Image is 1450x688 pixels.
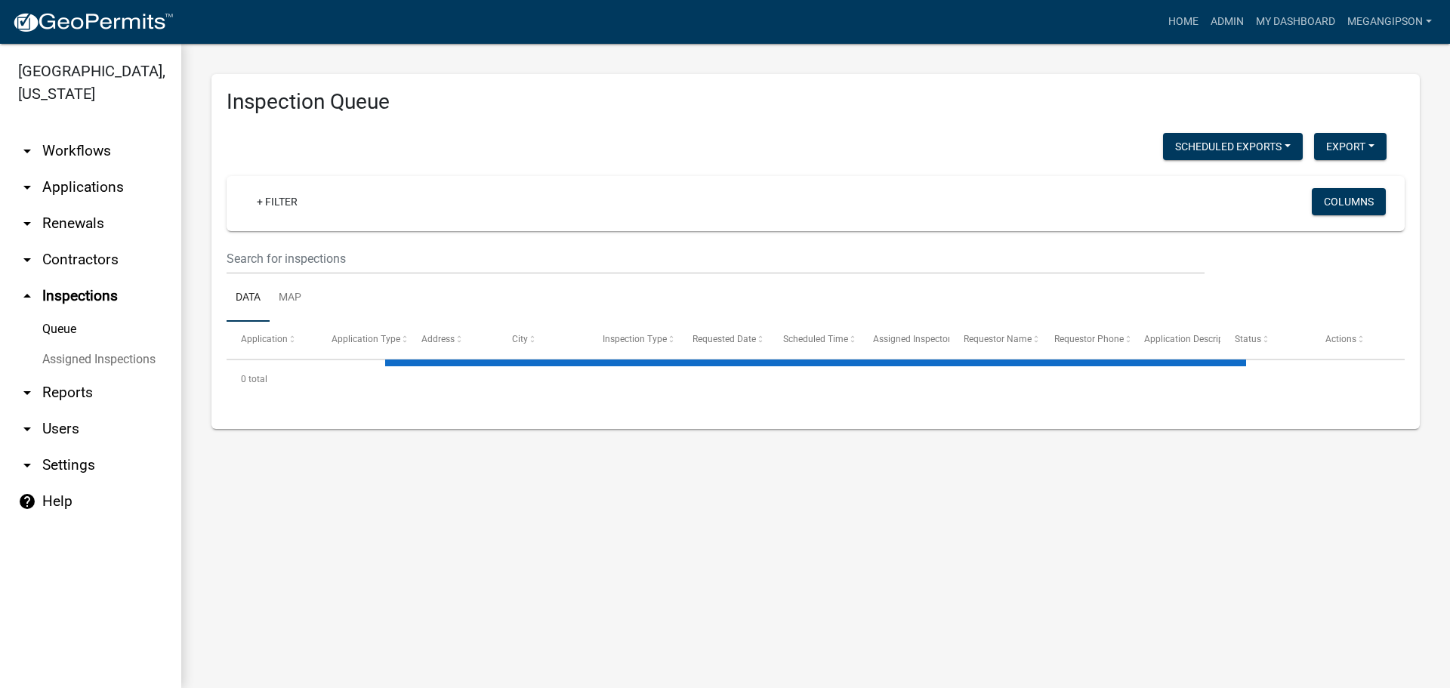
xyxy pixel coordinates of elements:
[1235,334,1261,344] span: Status
[1314,133,1387,160] button: Export
[588,322,678,358] datatable-header-cell: Inspection Type
[407,322,498,358] datatable-header-cell: Address
[1312,188,1386,215] button: Columns
[678,322,769,358] datatable-header-cell: Requested Date
[1250,8,1341,36] a: My Dashboard
[603,334,667,344] span: Inspection Type
[227,89,1405,115] h3: Inspection Queue
[18,456,36,474] i: arrow_drop_down
[769,322,859,358] datatable-header-cell: Scheduled Time
[270,274,310,322] a: Map
[227,360,1405,398] div: 0 total
[245,188,310,215] a: + Filter
[227,322,317,358] datatable-header-cell: Application
[1220,322,1311,358] datatable-header-cell: Status
[1341,8,1438,36] a: megangipson
[783,334,848,344] span: Scheduled Time
[18,178,36,196] i: arrow_drop_down
[1144,334,1239,344] span: Application Description
[1310,322,1401,358] datatable-header-cell: Actions
[227,274,270,322] a: Data
[18,251,36,269] i: arrow_drop_down
[1039,322,1130,358] datatable-header-cell: Requestor Phone
[1054,334,1124,344] span: Requestor Phone
[1162,8,1205,36] a: Home
[693,334,756,344] span: Requested Date
[18,142,36,160] i: arrow_drop_down
[964,334,1032,344] span: Requestor Name
[18,287,36,305] i: arrow_drop_up
[18,214,36,233] i: arrow_drop_down
[18,384,36,402] i: arrow_drop_down
[421,334,455,344] span: Address
[227,243,1205,274] input: Search for inspections
[241,334,288,344] span: Application
[873,334,951,344] span: Assigned Inspector
[18,420,36,438] i: arrow_drop_down
[1163,133,1303,160] button: Scheduled Exports
[1205,8,1250,36] a: Admin
[317,322,408,358] datatable-header-cell: Application Type
[18,492,36,511] i: help
[512,334,528,344] span: City
[859,322,949,358] datatable-header-cell: Assigned Inspector
[498,322,588,358] datatable-header-cell: City
[1325,334,1356,344] span: Actions
[949,322,1040,358] datatable-header-cell: Requestor Name
[1130,322,1220,358] datatable-header-cell: Application Description
[332,334,400,344] span: Application Type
